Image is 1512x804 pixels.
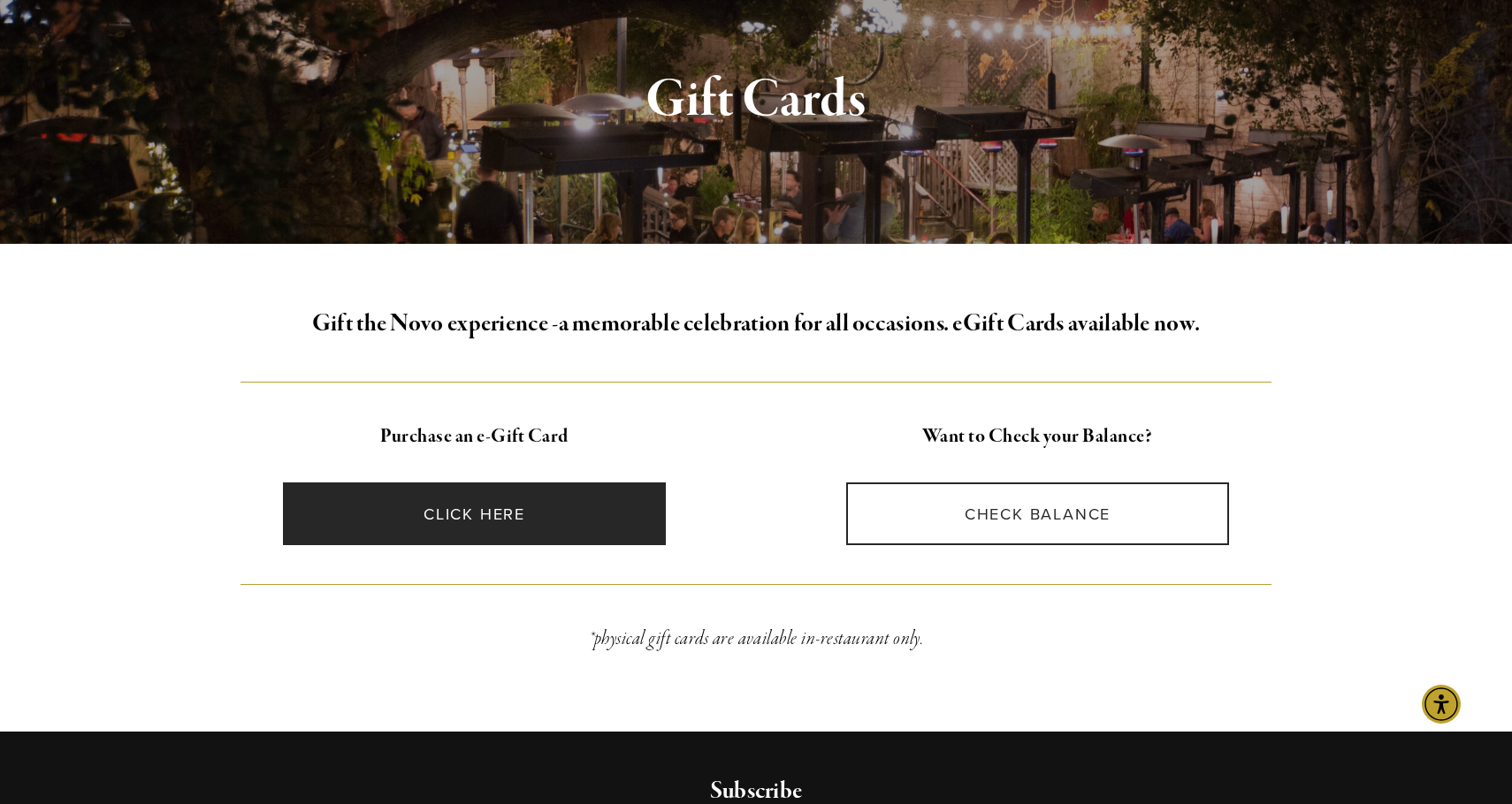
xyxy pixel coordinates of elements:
[922,424,1153,449] strong: Want to Check your Balance?
[283,482,667,545] a: CLICK HERE
[1422,685,1461,724] div: Accessibility Menu
[380,424,568,449] strong: Purchase an e-Gift Card
[589,626,924,651] em: *physical gift cards are available in-restaurant only.
[645,66,867,133] strong: Gift Cards
[312,308,559,339] strong: Gift the Novo experience -
[846,482,1230,545] a: CHECK BALANCE
[241,306,1271,343] h2: a memorable celebration for all occasions. eGift Cards available now.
